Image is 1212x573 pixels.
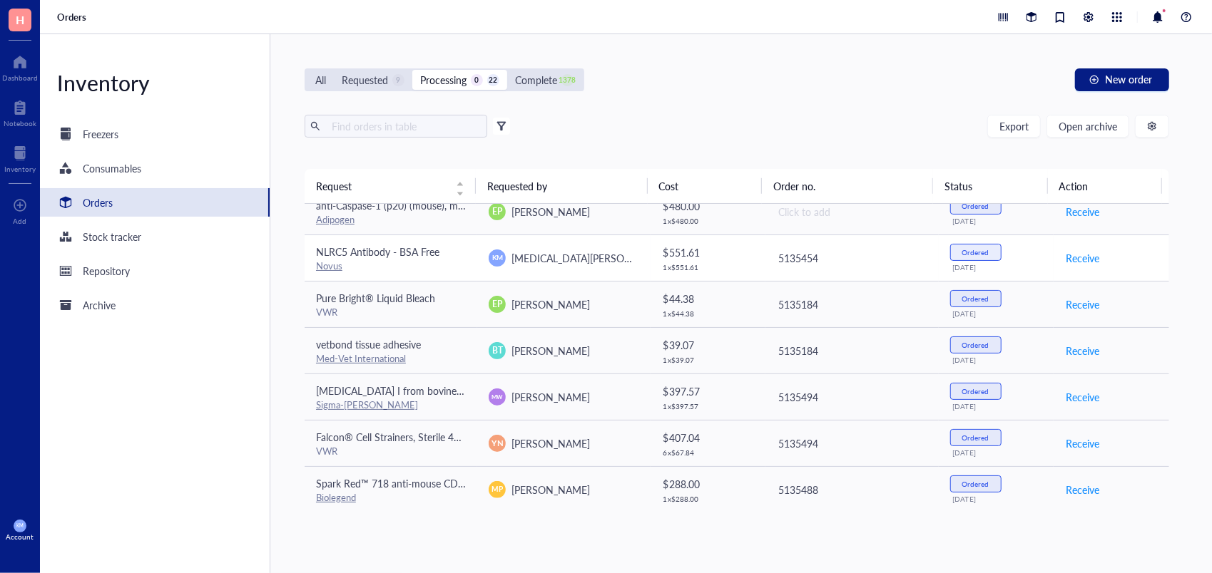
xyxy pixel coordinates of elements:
div: Inventory [4,165,36,173]
div: $ 288.00 [663,476,755,492]
div: Notebook [4,119,36,128]
a: Consumables [40,154,270,182]
span: KM [16,523,24,529]
div: VWR [316,445,466,458]
div: [DATE] [953,356,1043,364]
div: Inventory [40,68,270,97]
div: Ordered [962,341,989,349]
a: Sigma-[PERSON_NAME] [316,398,418,411]
a: Adipogen [316,212,355,226]
div: [DATE] [953,309,1043,318]
span: Receive [1066,482,1099,497]
div: 1 x $ 397.57 [663,402,755,411]
span: [PERSON_NAME] [511,297,590,311]
span: YN [492,437,503,449]
div: Ordered [962,248,989,257]
a: Inventory [4,142,36,173]
div: Add [14,217,27,225]
span: [MEDICAL_DATA] I from bovine pancreas,Type IV, lyophilized powder, ≥2,000 Kunitz units/mg protein [316,383,762,398]
span: Export [999,120,1029,132]
div: Account [6,532,34,541]
div: 5135488 [778,482,927,497]
th: Cost [648,169,762,203]
td: Click to add [765,188,938,234]
th: Action [1048,169,1162,203]
span: BT [492,344,503,357]
a: Stock tracker [40,222,270,251]
div: segmented control [305,68,584,91]
button: Receive [1065,478,1100,501]
div: [DATE] [953,263,1043,272]
span: Falcon® Cell Strainers, Sterile 40 um [316,430,477,444]
div: 5135184 [778,343,927,358]
div: $ 44.38 [663,291,755,306]
span: Receive [1066,204,1099,220]
div: [DATE] [953,402,1043,411]
a: Biolegend [316,490,356,504]
td: 5135454 [765,234,938,281]
span: NLRC5 Antibody - BSA Free [316,244,439,259]
button: Receive [1065,200,1100,223]
span: Receive [1066,435,1099,451]
div: [DATE] [953,217,1043,225]
div: Orders [83,195,113,210]
span: Pure Bright® Liquid Bleach [316,291,435,305]
div: Dashboard [2,73,38,82]
div: 1 x $ 480.00 [663,217,755,225]
div: All [315,72,326,88]
button: Receive [1065,386,1100,408]
div: 9 [392,74,404,86]
td: 5135488 [765,466,938,512]
span: MW [492,393,503,401]
span: Receive [1066,296,1099,312]
span: Receive [1066,389,1099,405]
td: 5135494 [765,373,938,420]
div: $ 397.57 [663,383,755,399]
span: New order [1105,73,1152,85]
div: 1 x $ 39.07 [663,356,755,364]
td: 5135494 [765,420,938,466]
td: 5135184 [765,281,938,327]
div: Ordered [962,433,989,442]
div: 5135494 [778,389,927,405]
span: [PERSON_NAME] [511,436,590,450]
span: [PERSON_NAME] [511,390,590,404]
div: Processing [420,72,467,88]
a: Orders [40,188,270,217]
th: Status [933,169,1047,203]
div: Repository [83,263,130,279]
div: Requested [342,72,388,88]
button: Receive [1065,247,1100,269]
span: [PERSON_NAME] [511,205,590,219]
div: 1 x $ 551.61 [663,263,755,272]
div: $ 551.61 [663,244,755,260]
span: vetbond tissue adhesive [316,337,421,351]
div: $ 39.07 [663,337,755,353]
span: anti-Caspase-1 (p20) (mouse), mAb (Casper-1) [316,198,518,212]
div: 0 [471,74,483,86]
span: KM [492,252,503,262]
span: MP [492,484,503,495]
div: $ 407.04 [663,430,755,445]
span: Receive [1066,343,1099,358]
th: Request [305,169,476,203]
a: Archive [40,291,270,319]
div: Ordered [962,387,989,396]
div: 6 x $ 67.84 [663,448,755,457]
a: Orders [57,11,89,24]
button: Receive [1065,293,1100,316]
td: 5135184 [765,327,938,373]
span: Receive [1066,250,1099,266]
a: Repository [40,257,270,285]
button: New order [1075,68,1169,91]
div: Ordered [962,294,989,303]
span: Open archive [1059,120,1117,132]
button: Receive [1065,339,1100,362]
div: 5135494 [778,435,927,451]
div: 22 [487,74,499,86]
span: [PERSON_NAME] [511,344,590,358]
div: 5135184 [778,296,927,312]
button: Open archive [1047,115,1129,138]
th: Order no. [762,169,933,203]
div: [DATE] [953,495,1043,503]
